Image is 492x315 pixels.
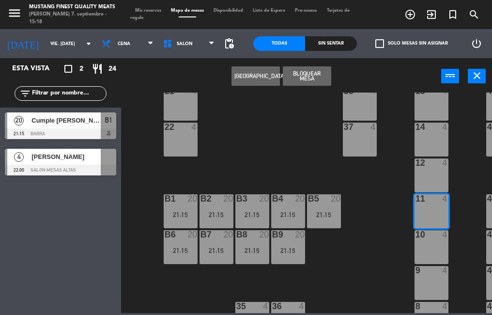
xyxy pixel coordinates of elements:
[200,211,233,218] div: 21:15
[271,211,305,218] div: 21:15
[442,302,448,311] div: 4
[166,8,209,13] span: Mapa de mesas
[468,69,486,83] button: close
[231,66,280,86] button: [GEOGRAPHIC_DATA]
[259,194,269,203] div: 20
[5,63,70,75] div: Esta vista
[29,11,116,25] div: [PERSON_NAME] 7. septiembre - 15:18
[445,70,456,81] i: power_input
[223,230,233,239] div: 20
[442,266,448,275] div: 4
[370,87,376,95] div: 4
[187,230,197,239] div: 20
[200,247,233,254] div: 21:15
[307,211,341,218] div: 21:15
[295,230,305,239] div: 20
[248,8,290,13] span: Lista de Espera
[79,63,83,75] span: 2
[271,247,305,254] div: 21:15
[442,87,448,95] div: 4
[305,36,357,51] div: Sin sentar
[236,230,237,239] div: B8
[331,194,340,203] div: 20
[263,302,269,311] div: 4
[272,230,273,239] div: B9
[236,194,237,203] div: B3
[253,36,305,51] div: Todas
[177,41,192,47] span: SALON
[487,302,488,311] div: 42
[14,116,24,126] span: 20
[62,63,74,75] i: crop_square
[375,39,448,48] label: Solo mesas sin asignar
[187,194,197,203] div: 20
[442,123,448,131] div: 4
[7,6,22,23] button: menu
[487,194,488,203] div: 45
[209,8,248,13] span: Disponibilidad
[442,158,448,167] div: 4
[468,9,480,20] i: search
[19,88,31,99] i: filter_list
[14,152,24,162] span: 4
[442,194,448,203] div: 4
[442,230,448,239] div: 4
[29,3,116,11] div: Mustang Finest Quality Meats
[471,38,482,49] i: power_settings_new
[299,302,305,311] div: 4
[7,6,22,20] i: menu
[375,39,384,48] span: check_box_outline_blank
[447,9,459,20] i: turned_in_not
[426,9,437,20] i: exit_to_app
[223,194,233,203] div: 20
[83,38,94,49] i: arrow_drop_down
[259,230,269,239] div: 20
[487,123,488,131] div: 46
[236,302,237,311] div: 35
[272,194,273,203] div: B4
[164,247,198,254] div: 21:15
[235,247,269,254] div: 21:15
[487,230,488,239] div: 44
[370,123,376,131] div: 4
[31,115,101,126] span: Cumple [PERSON_NAME]
[404,9,416,20] i: add_circle_outline
[487,87,488,95] div: 47
[290,8,322,13] span: Pre-acceso
[164,211,198,218] div: 21:15
[235,211,269,218] div: 21:15
[308,194,308,203] div: B5
[223,38,235,49] span: pending_actions
[191,87,197,95] div: 4
[441,69,459,83] button: power_input
[92,63,103,75] i: restaurant
[295,194,305,203] div: 20
[118,41,130,47] span: Cena
[487,266,488,275] div: 43
[191,123,197,131] div: 4
[130,8,166,13] span: Mis reservas
[272,302,273,311] div: 36
[108,63,116,75] span: 24
[283,66,331,86] button: Bloquear Mesa
[471,70,483,81] i: close
[31,88,106,99] input: Filtrar por nombre...
[31,152,101,162] span: [PERSON_NAME]
[105,114,112,126] span: B1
